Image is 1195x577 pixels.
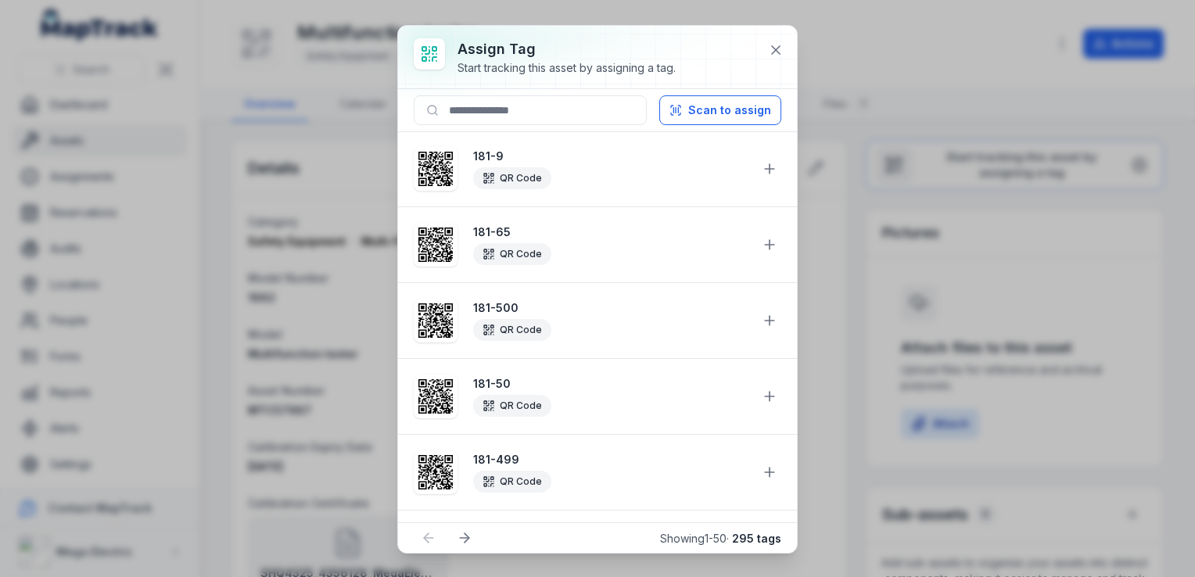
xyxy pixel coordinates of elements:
[458,38,676,60] h3: Assign tag
[473,224,748,240] strong: 181-65
[473,167,551,189] div: QR Code
[732,532,781,545] strong: 295 tags
[473,376,748,392] strong: 181-50
[473,452,748,468] strong: 181-499
[458,60,676,76] div: Start tracking this asset by assigning a tag.
[473,149,748,164] strong: 181-9
[473,319,551,341] div: QR Code
[660,532,781,545] span: Showing 1 - 50 ·
[473,395,551,417] div: QR Code
[473,243,551,265] div: QR Code
[473,300,748,316] strong: 181-500
[659,95,781,125] button: Scan to assign
[473,471,551,493] div: QR Code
